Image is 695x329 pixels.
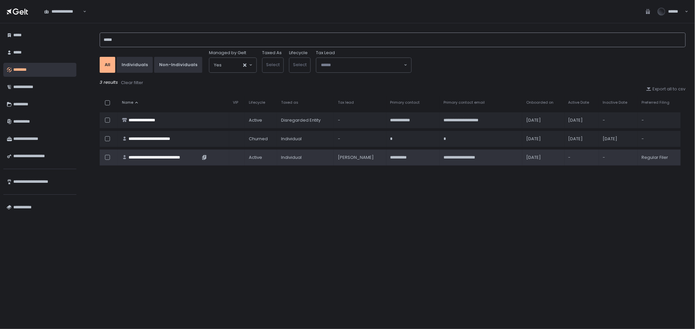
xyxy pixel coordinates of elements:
button: Export all to csv [646,86,686,92]
div: Regular Filer [642,155,677,161]
div: - [568,155,595,161]
span: Primary contact email [444,100,485,105]
span: Select [266,61,280,68]
button: Clear Selected [243,63,247,67]
button: Non-Individuals [154,57,202,73]
span: Primary contact [390,100,420,105]
div: - [642,136,677,142]
div: Disregarded Entity [281,117,330,123]
div: [DATE] [526,117,560,123]
span: Onboarded on [526,100,553,105]
label: Taxed As [262,50,282,56]
div: Search for option [209,58,256,72]
span: Select [293,61,307,68]
div: [DATE] [568,136,595,142]
span: active [249,155,262,161]
span: Yes [214,62,222,68]
div: [DATE] [526,155,560,161]
div: - [642,117,677,123]
div: [DATE] [568,117,595,123]
button: Individuals [117,57,153,73]
div: - [338,117,382,123]
input: Search for option [321,62,403,68]
div: Non-Individuals [159,62,197,68]
span: Active Date [568,100,589,105]
span: active [249,117,262,123]
span: Lifecycle [249,100,265,105]
span: churned [249,136,268,142]
span: VIP [233,100,239,105]
div: - [338,136,382,142]
span: Tax Lead [316,50,335,56]
div: Individual [281,155,330,161]
div: 3 results [100,79,686,86]
button: All [100,57,115,73]
div: Search for option [40,4,86,18]
button: Clear filter [121,79,144,86]
div: [DATE] [603,136,634,142]
span: Managed by Gelt [209,50,246,56]
span: Preferred Filing [642,100,670,105]
div: Individual [281,136,330,142]
span: Taxed as [281,100,298,105]
input: Search for option [222,62,243,68]
span: Inactive Date [603,100,628,105]
label: Lifecycle [289,50,308,56]
div: [PERSON_NAME] [338,155,382,161]
div: [DATE] [526,136,560,142]
div: - [603,155,634,161]
div: All [105,62,110,68]
div: Clear filter [121,80,143,86]
span: Tax lead [338,100,354,105]
div: - [603,117,634,123]
div: Search for option [316,58,411,72]
span: Name [122,100,133,105]
div: Individuals [122,62,148,68]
